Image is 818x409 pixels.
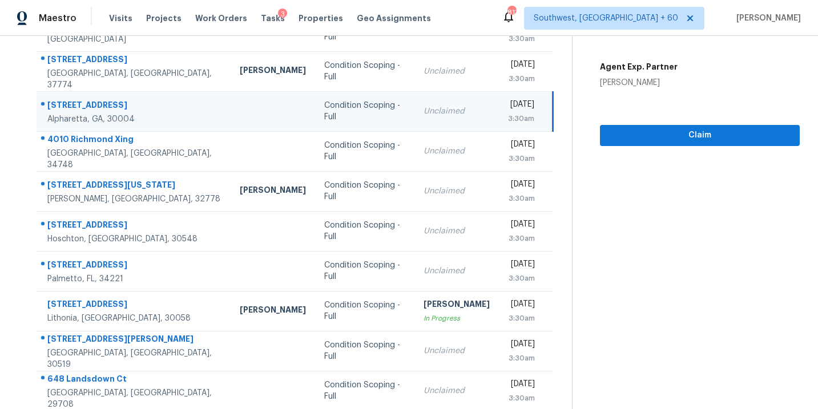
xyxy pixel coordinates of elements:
button: Claim [600,125,800,146]
div: Unclaimed [424,345,490,357]
div: [PERSON_NAME] [600,77,678,88]
div: 3 [278,9,287,20]
div: 3:30am [508,313,535,324]
div: Unclaimed [424,66,490,77]
div: 648 Landsdown Ct [47,373,221,387]
span: Work Orders [195,13,247,24]
div: Condition Scoping - Full [324,100,405,123]
div: Hoschton, [GEOGRAPHIC_DATA], 30548 [47,233,221,245]
div: [DATE] [508,139,535,153]
div: 3:30am [508,73,535,84]
div: [STREET_ADDRESS][PERSON_NAME] [47,333,221,347]
div: Unclaimed [424,265,490,277]
div: [DATE] [508,179,535,193]
div: 3:30am [508,33,535,44]
div: Unclaimed [424,185,490,197]
div: Unclaimed [424,385,490,396]
div: [DATE] [508,378,535,392]
div: [PERSON_NAME] [240,184,306,199]
div: [DATE] [508,218,535,233]
div: 3:30am [508,353,535,364]
div: [STREET_ADDRESS] [47,99,221,114]
div: Unclaimed [424,225,490,237]
div: [PERSON_NAME] [424,298,490,313]
div: [STREET_ADDRESS] [47,298,221,313]
div: 3:30am [508,233,535,244]
div: [DATE] [508,298,535,313]
span: Visits [109,13,132,24]
div: Condition Scoping - Full [324,299,405,322]
div: [GEOGRAPHIC_DATA], [GEOGRAPHIC_DATA], 30519 [47,347,221,370]
span: Projects [146,13,182,24]
div: Condition Scoping - Full [324,60,405,83]
div: 813 [507,7,515,18]
div: Condition Scoping - Full [324,379,405,402]
div: [PERSON_NAME] [240,304,306,318]
div: [DATE] [508,59,535,73]
span: [PERSON_NAME] [732,13,801,24]
div: 4010 Richmond Xing [47,133,221,148]
div: [PERSON_NAME], [GEOGRAPHIC_DATA], 32778 [47,193,221,205]
div: Unclaimed [424,145,490,157]
div: Condition Scoping - Full [324,260,405,282]
div: 3:30am [508,392,535,404]
div: 3:30am [508,113,534,124]
span: Geo Assignments [357,13,431,24]
div: Condition Scoping - Full [324,220,405,242]
div: Condition Scoping - Full [324,180,405,203]
div: [DATE] [508,258,535,273]
div: [STREET_ADDRESS][US_STATE] [47,179,221,193]
div: [GEOGRAPHIC_DATA], [GEOGRAPHIC_DATA], 37774 [47,68,221,91]
span: Properties [299,13,343,24]
div: Alpharetta, GA, 30004 [47,114,221,125]
div: [PERSON_NAME] [240,64,306,79]
div: Unclaimed [424,106,490,117]
div: Condition Scoping - Full [324,339,405,362]
div: Lithonia, [GEOGRAPHIC_DATA], 30058 [47,313,221,324]
div: [DATE] [508,338,535,353]
span: Claim [609,128,791,143]
span: Southwest, [GEOGRAPHIC_DATA] + 60 [534,13,678,24]
div: [DATE] [508,99,534,113]
span: Maestro [39,13,76,24]
div: Condition Scoping - Full [324,140,405,163]
span: Tasks [261,14,285,22]
div: 3:30am [508,193,535,204]
div: [GEOGRAPHIC_DATA], [GEOGRAPHIC_DATA], 34748 [47,148,221,171]
h5: Agent Exp. Partner [600,61,678,72]
div: Palmetto, FL, 34221 [47,273,221,285]
div: [STREET_ADDRESS] [47,219,221,233]
div: In Progress [424,313,490,324]
div: [STREET_ADDRESS] [47,54,221,68]
div: 3:30am [508,273,535,284]
div: [GEOGRAPHIC_DATA] [47,34,221,45]
div: [STREET_ADDRESS] [47,259,221,273]
div: 3:30am [508,153,535,164]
